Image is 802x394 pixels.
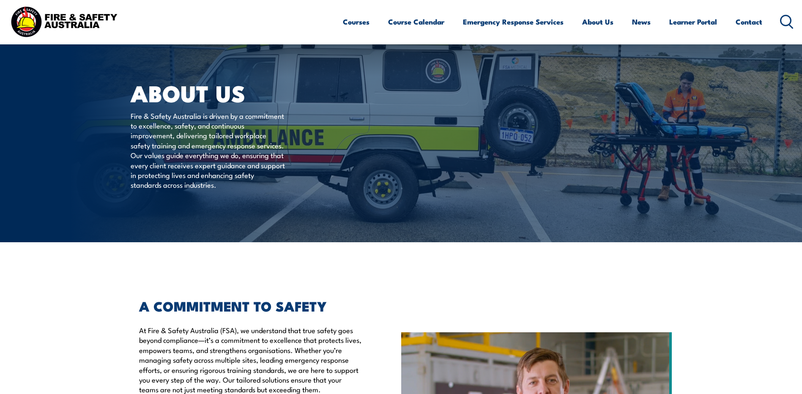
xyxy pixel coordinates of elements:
h2: A COMMITMENT TO SAFETY [139,300,362,312]
a: Learner Portal [669,11,717,33]
a: Contact [736,11,762,33]
a: Courses [343,11,370,33]
a: Course Calendar [388,11,444,33]
a: Emergency Response Services [463,11,564,33]
p: Fire & Safety Australia is driven by a commitment to excellence, safety, and continuous improveme... [131,111,285,190]
a: News [632,11,651,33]
a: About Us [582,11,613,33]
h1: About Us [131,83,339,103]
